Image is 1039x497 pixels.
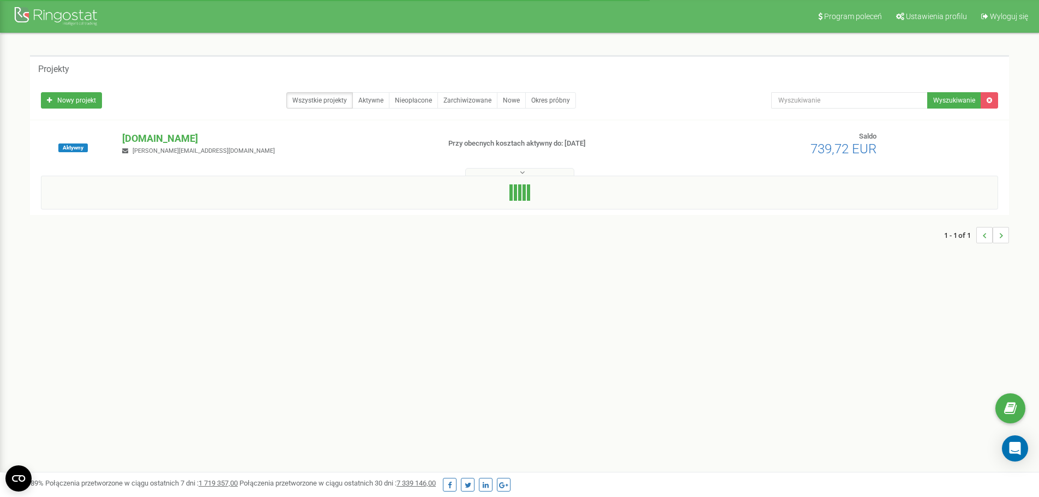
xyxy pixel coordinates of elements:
[771,92,928,109] input: Wyszukiwanie
[525,92,576,109] a: Okres próbny
[41,92,102,109] a: Nowy projekt
[199,479,238,487] u: 1 719 357,00
[810,141,876,157] span: 739,72 EUR
[437,92,497,109] a: Zarchiwizowane
[389,92,438,109] a: Nieopłacone
[859,132,876,140] span: Saldo
[45,479,238,487] span: Połączenia przetworzone w ciągu ostatnich 7 dni :
[906,12,967,21] span: Ustawienia profilu
[286,92,353,109] a: Wszystkie projekty
[497,92,526,109] a: Nowe
[944,216,1009,254] nav: ...
[824,12,882,21] span: Program poleceń
[1002,435,1028,462] div: Open Intercom Messenger
[133,147,275,154] span: [PERSON_NAME][EMAIL_ADDRESS][DOMAIN_NAME]
[927,92,981,109] button: Wyszukiwanie
[5,465,32,492] button: Open CMP widget
[122,131,430,146] p: [DOMAIN_NAME]
[944,227,976,243] span: 1 - 1 of 1
[397,479,436,487] u: 7 339 146,00
[352,92,389,109] a: Aktywne
[38,64,69,74] h5: Projekty
[990,12,1028,21] span: Wyloguj się
[239,479,436,487] span: Połączenia przetworzone w ciągu ostatnich 30 dni :
[58,143,88,152] span: Aktywny
[448,139,675,149] p: Przy obecnych kosztach aktywny do: [DATE]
